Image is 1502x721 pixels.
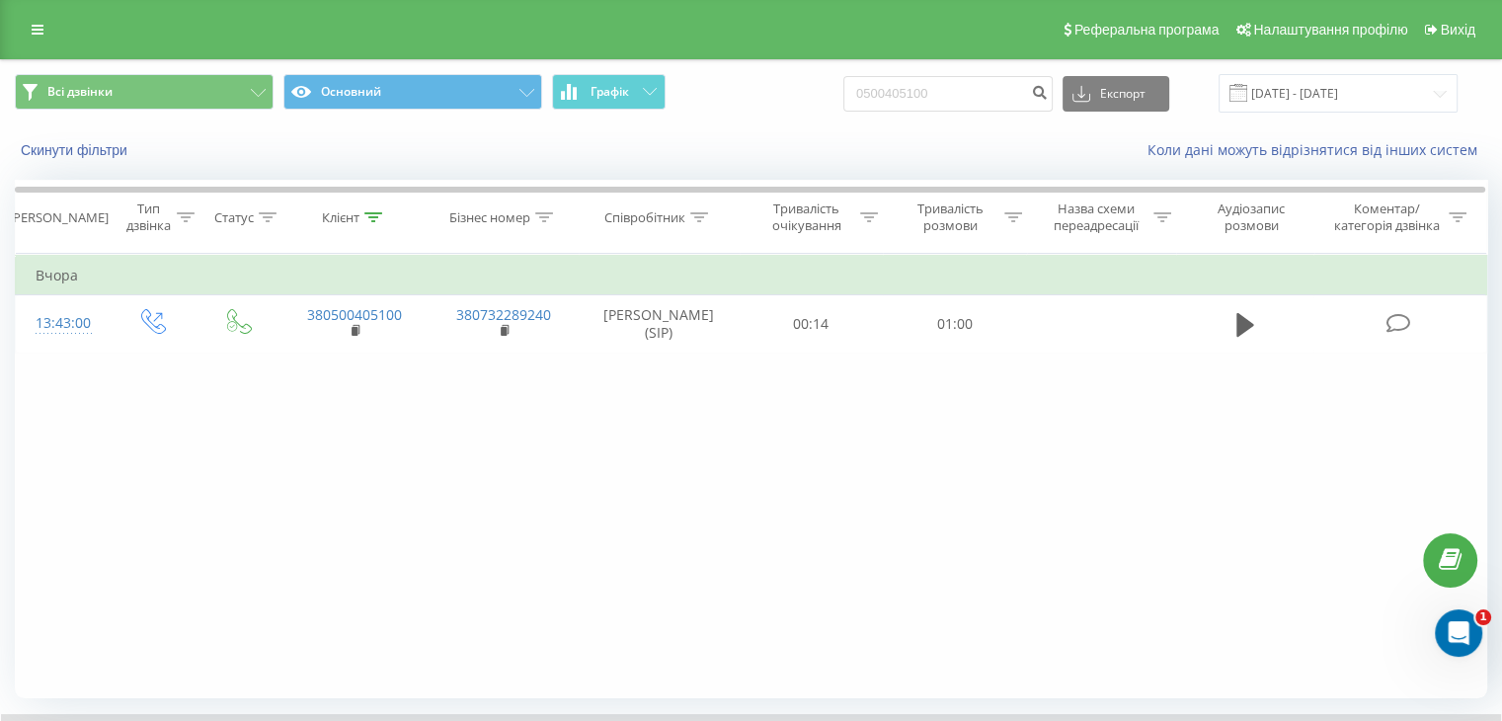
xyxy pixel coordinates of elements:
span: Реферальна програма [1074,22,1220,38]
span: Вихід [1441,22,1475,38]
div: Аудіозапис розмови [1194,200,1309,234]
div: [PERSON_NAME] [9,209,109,226]
button: Скинути фільтри [15,141,137,159]
div: Тривалість очікування [757,200,856,234]
button: Графік [552,74,666,110]
div: Статус [214,209,254,226]
div: Тип дзвінка [124,200,171,234]
div: Назва схеми переадресації [1045,200,1148,234]
button: Експорт [1063,76,1169,112]
span: Налаштування профілю [1253,22,1407,38]
span: 1 [1475,609,1491,625]
div: Клієнт [322,209,359,226]
div: Коментар/категорія дзвінка [1328,200,1444,234]
span: Всі дзвінки [47,84,113,100]
a: Коли дані можуть відрізнятися вiд інших систем [1147,140,1487,159]
button: Всі дзвінки [15,74,274,110]
td: [PERSON_NAME] (SIP) [579,295,740,353]
iframe: Intercom live chat [1435,609,1482,657]
td: 01:00 [883,295,1026,353]
button: Основний [283,74,542,110]
input: Пошук за номером [843,76,1053,112]
div: 13:43:00 [36,304,88,343]
span: Графік [591,85,629,99]
div: Бізнес номер [449,209,530,226]
a: 380732289240 [456,305,551,324]
div: Тривалість розмови [901,200,999,234]
a: 380500405100 [307,305,402,324]
td: 00:14 [740,295,883,353]
div: Співробітник [604,209,685,226]
td: Вчора [16,256,1487,295]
